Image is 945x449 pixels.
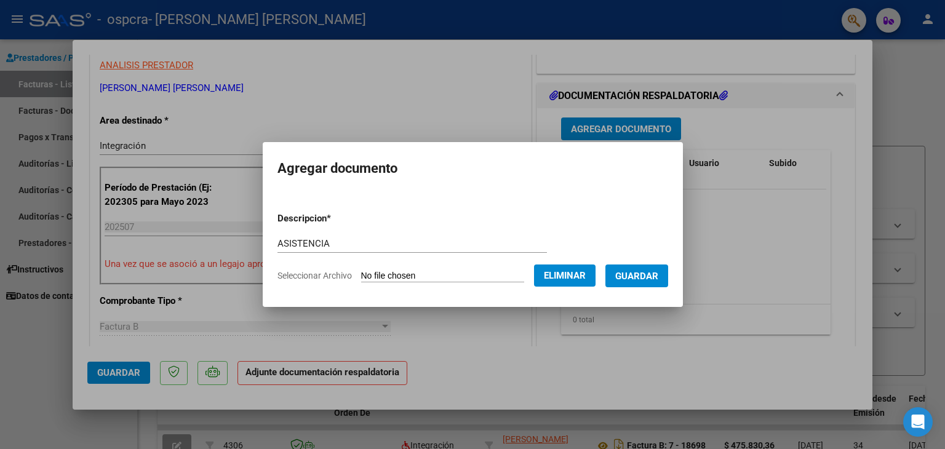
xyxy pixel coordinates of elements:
button: Eliminar [534,264,596,287]
button: Guardar [605,264,668,287]
span: Eliminar [544,270,586,281]
span: Seleccionar Archivo [277,271,352,280]
h2: Agregar documento [277,157,668,180]
div: Open Intercom Messenger [903,407,933,437]
span: Guardar [615,271,658,282]
p: Descripcion [277,212,395,226]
